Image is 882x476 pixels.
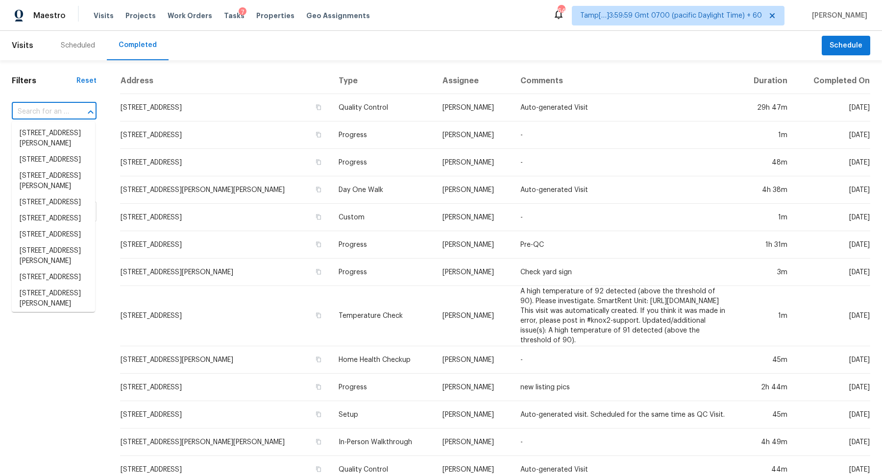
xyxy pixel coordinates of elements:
td: 4h 38m [737,176,795,204]
td: A high temperature of 92 detected (above the threshold of 90). Please investigate. SmartRent Unit... [513,286,737,346]
input: Search for an address... [12,104,69,119]
td: 29h 47m [737,94,795,121]
td: Progress [331,149,435,176]
td: [DATE] [795,286,870,346]
span: Maestro [33,11,66,21]
td: 2h 44m [737,374,795,401]
td: [STREET_ADDRESS][PERSON_NAME] [120,259,331,286]
td: Check yard sign [513,259,737,286]
button: Copy Address [314,382,323,391]
td: [STREET_ADDRESS] [120,286,331,346]
td: [STREET_ADDRESS] [120,121,331,149]
li: [STREET_ADDRESS] [12,269,95,286]
td: Progress [331,121,435,149]
li: [STREET_ADDRESS] [12,227,95,243]
td: [DATE] [795,401,870,428]
div: 7 [239,7,246,17]
button: Copy Address [314,465,323,474]
td: [STREET_ADDRESS][PERSON_NAME][PERSON_NAME] [120,428,331,456]
td: [PERSON_NAME] [435,204,513,231]
button: Copy Address [314,158,323,167]
td: [DATE] [795,204,870,231]
div: Scheduled [61,41,95,50]
td: [PERSON_NAME] [435,428,513,456]
td: new listing pics [513,374,737,401]
div: 647 [558,6,564,16]
td: [PERSON_NAME] [435,374,513,401]
td: [DATE] [795,259,870,286]
li: [STREET_ADDRESS][PERSON_NAME] [12,168,95,194]
td: [STREET_ADDRESS] [120,401,331,428]
td: [PERSON_NAME] [435,149,513,176]
td: 1m [737,121,795,149]
td: - [513,346,737,374]
td: [PERSON_NAME] [435,176,513,204]
th: Comments [513,68,737,94]
td: 1m [737,204,795,231]
td: - [513,204,737,231]
th: Type [331,68,435,94]
td: [PERSON_NAME] [435,231,513,259]
td: In-Person Walkthrough [331,428,435,456]
th: Assignee [435,68,513,94]
td: [DATE] [795,176,870,204]
li: [STREET_ADDRESS] [12,194,95,211]
td: [STREET_ADDRESS] [120,94,331,121]
td: Temperature Check [331,286,435,346]
td: [PERSON_NAME] [435,94,513,121]
td: 48m [737,149,795,176]
td: [STREET_ADDRESS] [120,149,331,176]
button: Copy Address [314,311,323,320]
td: 1h 31m [737,231,795,259]
td: [STREET_ADDRESS][PERSON_NAME] [120,346,331,374]
button: Close [84,105,98,119]
span: Tamp[…]3:59:59 Gmt 0700 (pacific Daylight Time) + 60 [580,11,762,21]
button: Copy Address [314,185,323,194]
td: - [513,121,737,149]
td: [STREET_ADDRESS] [120,204,331,231]
button: Copy Address [314,437,323,446]
span: Schedule [830,40,862,52]
th: Address [120,68,331,94]
td: 4h 49m [737,428,795,456]
td: - [513,149,737,176]
li: [STREET_ADDRESS] [12,152,95,168]
td: [STREET_ADDRESS] [120,374,331,401]
td: Custom [331,204,435,231]
td: [STREET_ADDRESS] [120,231,331,259]
span: [PERSON_NAME] [808,11,867,21]
td: Auto-generated Visit [513,94,737,121]
td: Setup [331,401,435,428]
td: [DATE] [795,231,870,259]
button: Copy Address [314,103,323,112]
td: [DATE] [795,346,870,374]
span: Work Orders [168,11,212,21]
td: Day One Walk [331,176,435,204]
td: Quality Control [331,94,435,121]
span: Visits [12,35,33,56]
td: Home Health Checkup [331,346,435,374]
button: Copy Address [314,213,323,221]
td: 45m [737,346,795,374]
td: [PERSON_NAME] [435,401,513,428]
button: Copy Address [314,130,323,139]
td: Pre-QC [513,231,737,259]
td: [DATE] [795,428,870,456]
td: 1m [737,286,795,346]
td: - [513,428,737,456]
td: [DATE] [795,94,870,121]
button: Schedule [822,36,870,56]
td: 45m [737,401,795,428]
td: Progress [331,374,435,401]
td: Auto-generated visit. Scheduled for the same time as QC Visit. [513,401,737,428]
span: Projects [125,11,156,21]
span: Properties [256,11,294,21]
td: [PERSON_NAME] [435,346,513,374]
th: Duration [737,68,795,94]
td: Progress [331,259,435,286]
td: [PERSON_NAME] [435,259,513,286]
td: 3m [737,259,795,286]
span: Visits [94,11,114,21]
td: [DATE] [795,374,870,401]
button: Copy Address [314,267,323,276]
